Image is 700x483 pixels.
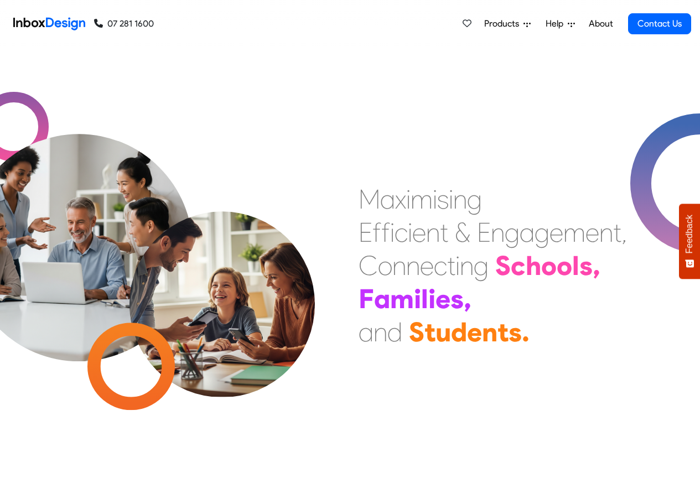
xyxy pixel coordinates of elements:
div: u [435,315,451,349]
div: f [381,216,390,249]
div: s [437,183,449,216]
div: n [460,249,474,282]
div: l [421,282,428,315]
div: g [505,216,520,249]
div: d [387,315,402,349]
div: E [359,216,372,249]
div: e [412,216,426,249]
div: S [409,315,424,349]
div: i [390,216,395,249]
div: n [392,249,406,282]
div: , [464,282,471,315]
div: e [549,216,563,249]
div: n [426,216,440,249]
div: F [359,282,374,315]
div: a [374,282,390,315]
div: g [535,216,549,249]
div: n [491,216,505,249]
div: o [557,249,572,282]
div: , [621,216,627,249]
span: Feedback [685,215,694,253]
div: d [451,315,467,349]
div: g [474,249,489,282]
div: e [435,282,450,315]
div: e [420,249,434,282]
div: i [449,183,453,216]
a: 07 281 1600 [94,17,154,30]
button: Feedback - Show survey [679,204,700,279]
div: o [378,249,392,282]
div: n [374,315,387,349]
div: h [526,249,541,282]
div: g [467,183,482,216]
div: a [380,183,395,216]
div: c [395,216,408,249]
div: x [395,183,406,216]
div: . [522,315,530,349]
div: t [424,315,435,349]
div: i [408,216,412,249]
span: Help [546,17,568,30]
img: parents_with_child.png [106,165,338,397]
div: i [455,249,460,282]
div: c [511,249,526,282]
div: c [434,249,447,282]
span: Products [484,17,523,30]
div: t [447,249,455,282]
div: t [613,216,621,249]
div: & [455,216,470,249]
div: M [359,183,380,216]
div: n [453,183,467,216]
div: n [406,249,420,282]
div: m [390,282,414,315]
div: i [433,183,437,216]
div: f [372,216,381,249]
div: l [572,249,579,282]
div: i [406,183,411,216]
div: m [411,183,433,216]
a: Contact Us [628,13,691,34]
a: About [585,13,616,35]
div: C [359,249,378,282]
div: a [359,315,374,349]
div: Maximising Efficient & Engagement, Connecting Schools, Families, and Students. [359,183,627,349]
div: t [440,216,448,249]
div: , [593,249,600,282]
div: E [477,216,491,249]
div: m [563,216,585,249]
div: i [428,282,435,315]
div: e [585,216,599,249]
div: i [414,282,421,315]
a: Products [480,13,535,35]
div: o [541,249,557,282]
div: t [497,315,509,349]
div: S [495,249,511,282]
div: s [579,249,593,282]
div: e [467,315,482,349]
div: s [509,315,522,349]
div: n [482,315,497,349]
div: s [450,282,464,315]
a: Help [541,13,579,35]
div: a [520,216,535,249]
div: n [599,216,613,249]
